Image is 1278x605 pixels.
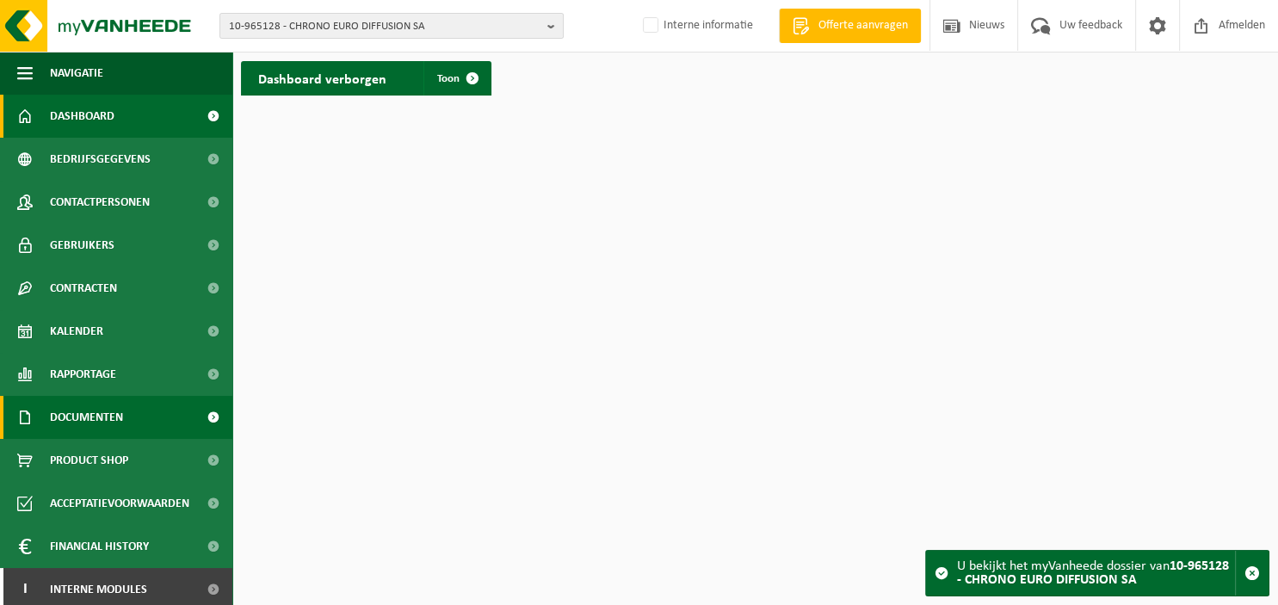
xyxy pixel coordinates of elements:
[50,52,103,95] span: Navigatie
[219,13,564,39] button: 10-965128 - CHRONO EURO DIFFUSION SA
[50,353,116,396] span: Rapportage
[50,310,103,353] span: Kalender
[423,61,490,96] a: Toon
[957,551,1235,596] div: U bekijkt het myVanheede dossier van
[50,224,114,267] span: Gebruikers
[50,181,150,224] span: Contactpersonen
[50,267,117,310] span: Contracten
[241,61,404,95] h2: Dashboard verborgen
[437,73,460,84] span: Toon
[50,482,189,525] span: Acceptatievoorwaarden
[229,14,540,40] span: 10-965128 - CHRONO EURO DIFFUSION SA
[50,525,149,568] span: Financial History
[50,138,151,181] span: Bedrijfsgegevens
[50,95,114,138] span: Dashboard
[814,17,912,34] span: Offerte aanvragen
[957,559,1229,587] strong: 10-965128 - CHRONO EURO DIFFUSION SA
[50,396,123,439] span: Documenten
[50,439,128,482] span: Product Shop
[779,9,921,43] a: Offerte aanvragen
[639,13,753,39] label: Interne informatie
